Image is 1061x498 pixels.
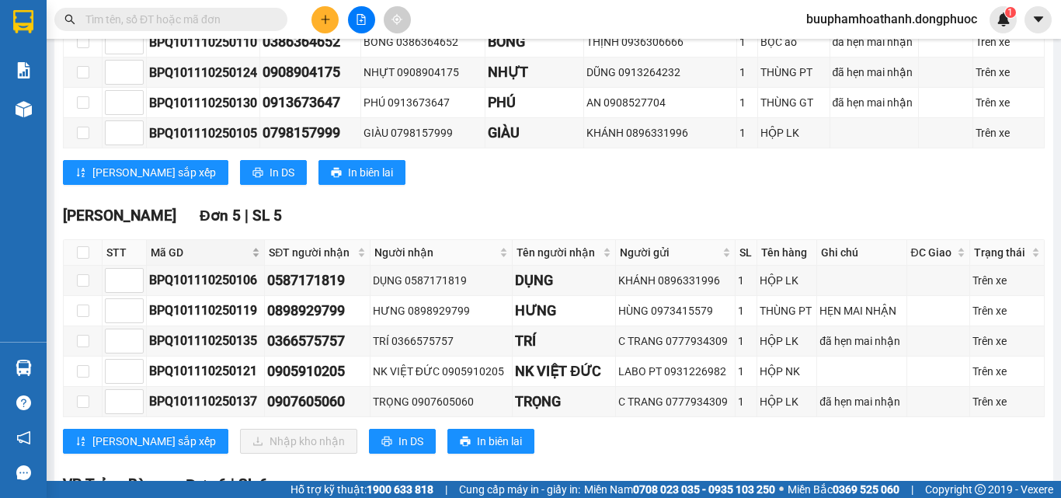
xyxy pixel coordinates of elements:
[739,94,755,111] div: 1
[147,57,260,88] td: BPQ101110250124
[819,302,903,319] div: HẸN MAI NHẬN
[364,124,482,141] div: GIÀU 0798157999
[265,387,370,417] td: 0907605060
[633,483,775,496] strong: 0708 023 035 - 0935 103 250
[972,333,1042,350] div: Trên xe
[972,302,1042,319] div: Trên xe
[348,6,375,33] button: file-add
[252,167,263,179] span: printer
[270,164,294,181] span: In DS
[373,393,510,410] div: TRỌNG 0907605060
[265,357,370,387] td: 0905910205
[513,266,615,296] td: DỤNG
[260,118,361,148] td: 0798157999
[460,436,471,448] span: printer
[997,12,1011,26] img: icon-new-feature
[147,88,260,118] td: BPQ101110250130
[760,94,826,111] div: THÙNG GT
[263,122,358,144] div: 0798157999
[92,433,216,450] span: [PERSON_NAME] sắp xếp
[515,270,612,291] div: DỤNG
[833,483,899,496] strong: 0369 525 060
[794,9,990,29] span: buuphamhoathanh.dongphuoc
[63,160,228,185] button: sort-ascending[PERSON_NAME] sắp xếp
[620,244,719,261] span: Người gửi
[147,357,265,387] td: BPQ101110250121
[320,14,331,25] span: plus
[760,124,826,141] div: HỘP LK
[238,475,268,493] span: SL 6
[488,122,581,144] div: GIÀU
[488,92,581,113] div: PHÚ
[16,430,31,445] span: notification
[760,333,814,350] div: HỘP LK
[760,64,826,81] div: THÙNG PT
[972,393,1042,410] div: Trên xe
[267,270,367,291] div: 0587171819
[263,61,358,83] div: 0908904175
[260,88,361,118] td: 0913673647
[517,244,599,261] span: Tên người nhận
[149,33,257,52] div: BPQ101110250110
[63,429,228,454] button: sort-ascending[PERSON_NAME] sắp xếp
[833,94,916,111] div: đã hẹn mai nhận
[488,31,581,53] div: BÔNG
[151,244,249,261] span: Mã GD
[738,302,754,319] div: 1
[356,14,367,25] span: file-add
[976,124,1042,141] div: Trên xe
[739,33,755,50] div: 1
[149,331,262,350] div: BPQ101110250135
[398,433,423,450] span: In DS
[373,363,510,380] div: NK VIỆT ĐỨC 0905910205
[760,363,814,380] div: HỘP NK
[147,118,260,148] td: BPQ101110250105
[369,429,436,454] button: printerIn DS
[263,92,358,113] div: 0913673647
[149,124,257,143] div: BPQ101110250105
[260,57,361,88] td: 0908904175
[817,240,906,266] th: Ghi chú
[364,33,482,50] div: BÔNG 0386364652
[240,160,307,185] button: printerIn DS
[149,270,262,290] div: BPQ101110250106
[265,296,370,326] td: 0898929799
[972,363,1042,380] div: Trên xe
[974,244,1028,261] span: Trạng thái
[976,64,1042,81] div: Trên xe
[147,266,265,296] td: BPQ101110250106
[267,360,367,382] div: 0905910205
[263,31,358,53] div: 0386364652
[976,33,1042,50] div: Trên xe
[488,61,581,83] div: NHỰT
[760,33,826,50] div: BỌC áo
[976,94,1042,111] div: Trên xe
[149,361,262,381] div: BPQ101110250121
[331,167,342,179] span: printer
[833,64,916,81] div: đã hẹn mai nhận
[63,207,176,225] span: [PERSON_NAME]
[760,272,814,289] div: HỘP LK
[584,481,775,498] span: Miền Nam
[618,363,732,380] div: LABO PT 0931226982
[738,363,754,380] div: 1
[391,14,402,25] span: aim
[16,62,32,78] img: solution-icon
[75,167,86,179] span: sort-ascending
[975,484,986,495] span: copyright
[147,27,260,57] td: BPQ101110250110
[374,244,497,261] span: Người nhận
[1031,12,1045,26] span: caret-down
[373,272,510,289] div: DỤNG 0587171819
[445,481,447,498] span: |
[1007,7,1013,18] span: 1
[513,387,615,417] td: TRỌNG
[265,326,370,357] td: 0366575757
[911,244,954,261] span: ĐC Giao
[485,27,584,57] td: BÔNG
[260,27,361,57] td: 0386364652
[147,326,265,357] td: BPQ101110250135
[149,93,257,113] div: BPQ101110250130
[147,387,265,417] td: BPQ101110250137
[513,326,615,357] td: TRÍ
